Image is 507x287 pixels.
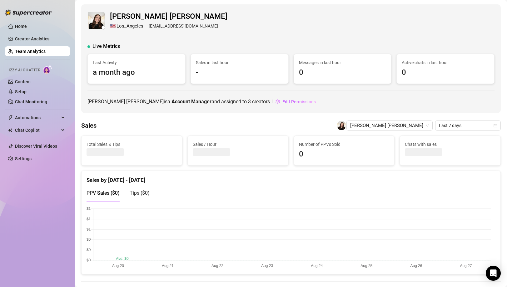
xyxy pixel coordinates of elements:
[15,113,59,123] span: Automations
[110,23,116,30] span: 🇺🇸
[248,99,251,105] span: 3
[299,67,386,79] span: 0
[88,12,105,29] img: Victoria Josephine
[93,67,180,79] span: a month ago
[282,99,316,104] span: Edit Permissions
[193,141,283,148] span: Sales / Hour
[87,141,177,148] span: Total Sales & Tips
[15,89,27,94] a: Setup
[15,125,59,135] span: Chat Copilot
[87,171,495,184] div: Sales by [DATE] - [DATE]
[93,59,180,66] span: Last Activity
[81,121,97,130] h4: Sales
[15,99,47,104] a: Chat Monitoring
[337,121,346,130] img: Victoria Josephine
[15,156,32,161] a: Settings
[15,24,27,29] a: Home
[117,23,143,30] span: Los_Angeles
[276,100,280,104] span: setting
[275,97,316,107] button: Edit Permissions
[402,67,489,79] span: 0
[299,148,390,160] span: 0
[299,141,390,148] span: Number of PPVs Sold
[15,34,65,44] a: Creator Analytics
[439,121,497,130] span: Last 7 days
[110,11,227,23] span: [PERSON_NAME] [PERSON_NAME]
[405,141,495,148] span: Chats with sales
[130,190,150,196] span: Tips ( $0 )
[43,65,52,74] img: AI Chatter
[196,59,283,66] span: Sales in last hour
[5,9,52,16] img: logo-BBDzfeDw.svg
[299,59,386,66] span: Messages in last hour
[87,98,270,105] span: [PERSON_NAME] [PERSON_NAME] is a and assigned to creators
[92,43,120,50] span: Live Metrics
[9,67,40,73] span: Izzy AI Chatter
[486,266,501,281] div: Open Intercom Messenger
[87,190,120,196] span: PPV Sales ( $0 )
[494,124,497,127] span: calendar
[8,128,12,132] img: Chat Copilot
[15,144,57,149] a: Discover Viral Videos
[15,49,46,54] a: Team Analytics
[196,67,283,79] span: -
[15,79,31,84] a: Content
[171,99,211,105] b: Account Manager
[402,59,489,66] span: Active chats in last hour
[8,115,13,120] span: thunderbolt
[350,121,429,130] span: Victoria Josephine
[110,23,227,30] div: [EMAIL_ADDRESS][DOMAIN_NAME]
